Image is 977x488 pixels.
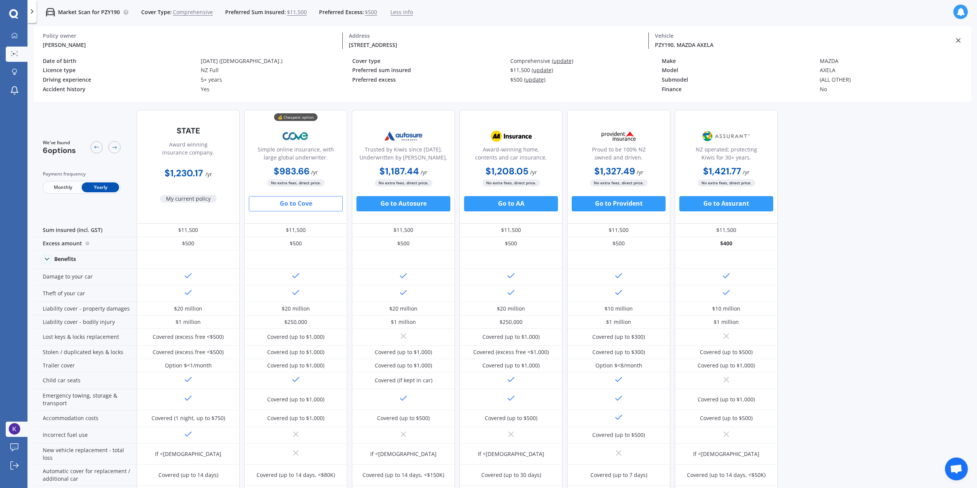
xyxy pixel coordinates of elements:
[363,471,444,479] div: Covered (up to 14 days, <$150K)
[284,318,307,326] div: $250,000
[524,76,545,83] span: (update)
[201,86,353,93] div: Yes
[356,196,450,211] button: Go to Autosure
[34,269,137,285] div: Damage to your car
[352,237,455,250] div: $500
[693,450,759,458] div: If <[DEMOGRAPHIC_DATA]
[58,8,120,16] p: Market Scan for PZY190
[54,256,76,263] div: Benefits
[271,127,321,146] img: Cove.webp
[352,58,504,64] div: Cover type
[459,224,563,237] div: $11,500
[375,362,432,369] div: Covered (up to $1,000)
[606,318,631,326] div: $1 million
[482,179,540,187] span: No extra fees, direct price.
[485,414,537,422] div: Covered (up to $500)
[43,41,336,49] div: [PERSON_NAME]
[82,182,119,192] span: Yearly
[510,67,662,74] div: $11,500
[592,348,645,356] div: Covered (up to $300)
[485,165,529,177] b: $1,208.05
[163,122,213,140] img: State-text-1.webp
[593,127,644,146] img: Provident.png
[390,8,413,16] span: Less info
[714,318,739,326] div: $1 million
[34,389,137,410] div: Emergency towing, storage & transport
[358,145,448,164] div: Trusted by Kiwis since [DATE]. Underwritten by [PERSON_NAME].
[820,86,972,93] div: No
[510,58,662,64] div: Comprehensive
[352,67,504,74] div: Preferred sum insured
[287,8,307,16] span: $11,500
[662,77,814,83] div: Submodel
[481,471,541,479] div: Covered (up to 30 days)
[244,237,347,250] div: $500
[155,450,221,458] div: If <[DEMOGRAPHIC_DATA]
[945,457,968,480] a: Open chat
[349,32,642,39] div: Address
[249,196,343,211] button: Go to Cove
[378,127,429,146] img: Autosure.webp
[655,41,948,49] div: PZY190, MAZDA AXELA
[698,362,755,369] div: Covered (up to $1,000)
[482,362,540,369] div: Covered (up to $1,000)
[662,67,814,74] div: Model
[153,348,224,356] div: Covered (excess free <$500)
[679,196,773,211] button: Go to Assurant
[9,423,20,435] img: ACg8ocKR8Z3wWBhdmxcNer_Xt51oUU9sx4rZA9ha8cWy-gtY5mzlAA=s96-c
[205,171,212,178] span: / yr
[675,224,778,237] div: $11,500
[375,377,432,384] div: Covered (if kept in car)
[375,348,432,356] div: Covered (up to $1,000)
[137,237,240,250] div: $500
[34,302,137,316] div: Liability cover - property damages
[352,77,504,83] div: Preferred excess
[225,8,286,16] span: Preferred Sum Insured:
[389,305,418,312] div: $20 million
[567,237,670,250] div: $500
[687,471,766,479] div: Covered (up to 14 days, <$50K)
[267,362,324,369] div: Covered (up to $1,000)
[201,67,353,74] div: NZ Full
[34,359,137,372] div: Trailer cover
[574,145,664,164] div: Proud to be 100% NZ owned and driven.
[143,140,233,159] div: Award winning insurance company.
[244,224,347,237] div: $11,500
[592,431,645,439] div: Covered (up to $500)
[282,305,310,312] div: $20 million
[267,396,324,403] div: Covered (up to $1,000)
[201,77,353,83] div: 5+ years
[267,333,324,341] div: Covered (up to $1,000)
[165,362,212,369] div: Option $<1/month
[267,348,324,356] div: Covered (up to $1,000)
[486,127,536,146] img: AA.webp
[567,224,670,237] div: $11,500
[251,145,341,164] div: Simple online insurance, with large global underwriter.
[464,196,558,211] button: Go to AA
[44,182,82,192] span: Monthly
[43,145,76,155] span: 6 options
[594,165,635,177] b: $1,327.49
[43,58,195,64] div: Date of birth
[43,139,76,146] span: We've found
[820,67,972,74] div: AXELA
[173,8,213,16] span: Comprehensive
[530,169,537,176] span: / yr
[43,170,121,178] div: Payment frequency
[311,169,318,176] span: / yr
[592,333,645,341] div: Covered (up to $300)
[482,333,540,341] div: Covered (up to $1,000)
[681,145,771,164] div: NZ operated; protecting Kiwis for 30+ years.
[510,77,662,83] div: $500
[365,8,377,16] span: $500
[43,86,195,93] div: Accident history
[34,465,137,486] div: Automatic cover for replacement / additional car
[267,414,324,422] div: Covered (up to $1,000)
[274,113,318,121] div: 💰 Cheapest option
[137,224,240,237] div: $11,500
[595,362,642,369] div: Option $<8/month
[174,305,202,312] div: $20 million
[34,316,137,329] div: Liability cover - bodily injury
[43,67,195,74] div: Licence type
[478,450,544,458] div: If <[DEMOGRAPHIC_DATA]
